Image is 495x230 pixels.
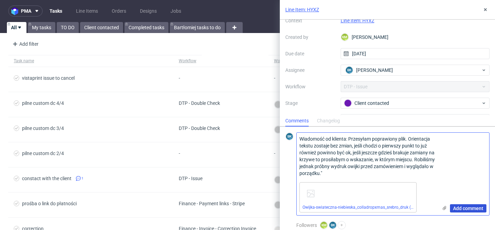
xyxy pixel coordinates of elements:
figcaption: KM [320,222,327,229]
a: Owijka-swiateczna-niebieska_colladropxmas_srebro_druk (1).pdf [302,205,422,210]
figcaption: KM [341,34,348,41]
label: Context [285,17,335,25]
label: Due date [285,50,335,58]
a: Tasks [45,6,66,17]
figcaption: BK [286,133,293,140]
div: prośba o link do płatności [22,201,77,206]
div: DTP - Issue [179,176,202,181]
button: pma [8,6,43,17]
a: Orders [108,6,130,17]
label: Workflow [285,83,335,91]
span: Task name [14,58,168,64]
a: Client contacted [80,22,123,33]
div: pilne custom dc 2/4 [22,151,64,156]
div: Finance - Payment links - Stripe [179,201,245,206]
div: Comments [285,116,309,127]
div: - [179,151,195,156]
figcaption: BK [329,222,336,229]
a: My tasks [28,22,55,33]
a: Designs [136,6,161,17]
a: Jobs [166,6,185,17]
button: + [338,221,346,229]
figcaption: BK [346,67,353,74]
a: Line Items [72,6,102,17]
span: pma [21,9,31,13]
div: DTP - Double Check [179,125,220,131]
span: 1 [81,176,84,181]
img: logo [11,7,21,15]
a: TO DO [57,22,79,33]
div: Client contacted [344,99,481,107]
a: Line Item: HYXZ [341,18,374,23]
textarea: Wiadomość od klienta: Przesyłam poprawiony plik. Orientacja tekstu zostaje bez zmian, jeśli chodz... [297,133,438,179]
div: pilne custom dc 4/4 [22,100,64,106]
a: All [7,22,26,33]
div: constact with the client [22,176,71,181]
a: Line Item: HYXZ [285,6,319,13]
label: Stage [285,99,335,107]
span: Add comment [453,206,483,211]
div: Changelog [317,116,340,127]
div: vistaprint issue to cancel [22,75,75,81]
div: pilne custom dc 3/4 [22,125,64,131]
span: [PERSON_NAME] [356,67,393,74]
div: Workflow [179,58,196,64]
button: Add comment [450,204,486,212]
a: Bartłomiej tasks to do [170,22,225,33]
div: Add filter [10,39,40,50]
div: - [179,75,195,81]
label: Assignee [285,66,335,74]
a: Completed tasks [124,22,168,33]
div: [PERSON_NAME] [341,32,490,43]
label: Created by [285,33,335,41]
div: DTP - Double Check [179,100,220,106]
span: Followers [296,222,317,228]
